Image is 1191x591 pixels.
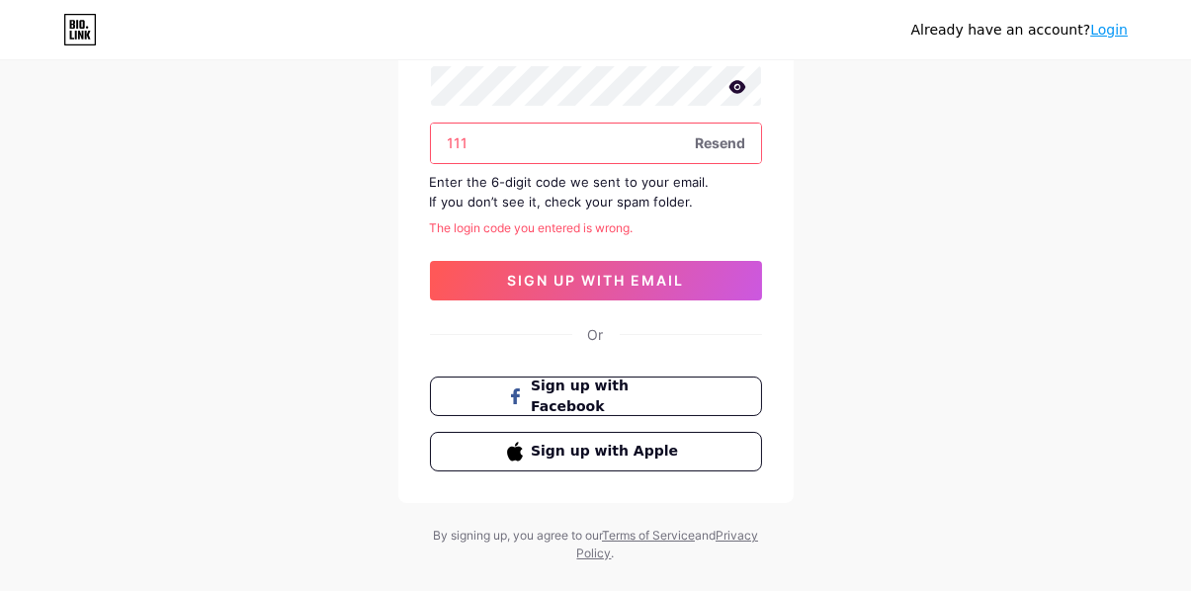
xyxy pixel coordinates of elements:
a: Terms of Service [602,528,695,543]
div: Already have an account? [911,20,1128,41]
button: Sign up with Apple [430,432,762,471]
div: By signing up, you agree to our and . [428,527,764,562]
div: The login code you entered is wrong. [430,219,762,237]
span: Sign up with Apple [531,441,684,462]
span: sign up with email [507,272,684,289]
a: Login [1090,22,1128,38]
span: Sign up with Facebook [531,376,684,417]
span: Resend [696,132,746,153]
button: Sign up with Facebook [430,377,762,416]
button: sign up with email [430,261,762,300]
div: Or [588,324,604,345]
input: Paste login code [431,124,761,163]
a: Privacy Policy [577,528,759,560]
div: Enter the 6-digit code we sent to your email. If you don’t see it, check your spam folder. [430,172,762,211]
